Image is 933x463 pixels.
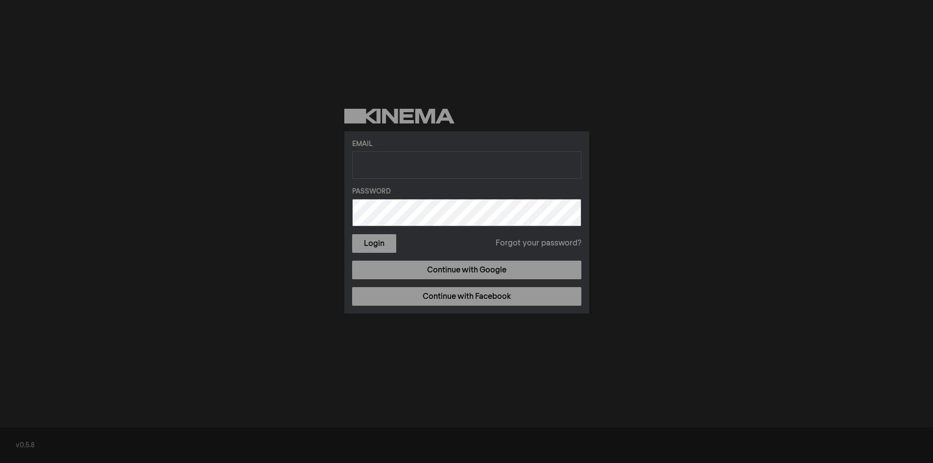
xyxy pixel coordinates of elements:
div: v0.5.8 [16,440,917,451]
a: Continue with Facebook [352,287,581,306]
a: Continue with Google [352,261,581,279]
label: Password [352,187,581,197]
a: Forgot your password? [496,238,581,249]
button: Login [352,234,396,253]
label: Email [352,139,581,149]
